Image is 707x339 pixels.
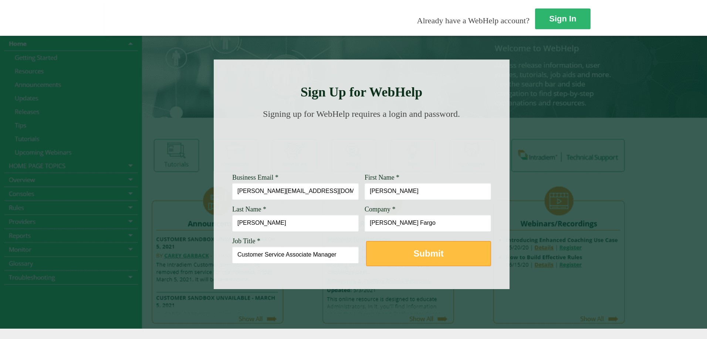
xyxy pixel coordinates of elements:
a: Sign In [535,9,591,29]
span: Job Title * [232,237,260,245]
strong: Sign Up for WebHelp [301,85,423,99]
button: Submit [366,241,491,266]
span: Last Name * [232,206,266,213]
strong: Submit [413,248,443,258]
span: Company * [365,206,396,213]
span: Already have a WebHelp account? [417,16,530,25]
img: Need Credentials? Sign up below. Have Credentials? Use the sign-in button. [237,126,487,163]
strong: Sign In [549,14,576,23]
span: First Name * [365,174,399,181]
span: Business Email * [232,174,278,181]
span: Signing up for WebHelp requires a login and password. [263,109,460,119]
